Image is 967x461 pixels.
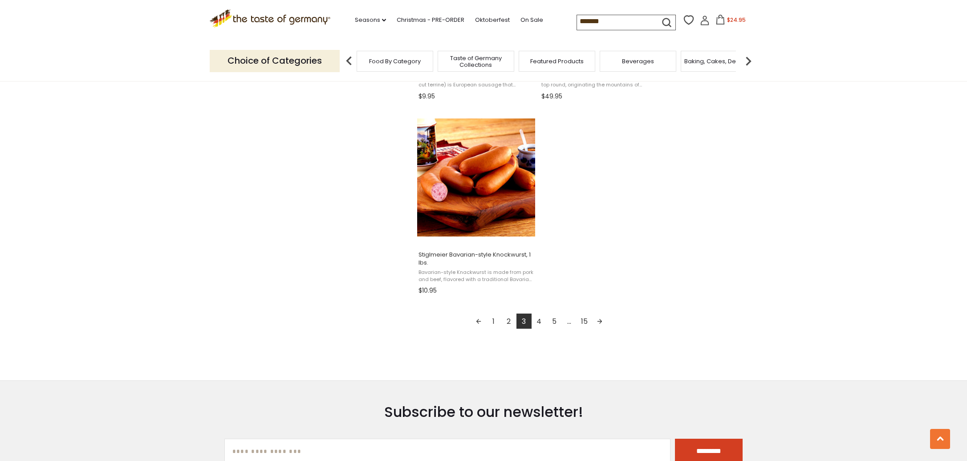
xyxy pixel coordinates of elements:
div: Pagination [418,314,659,331]
a: 1 [486,314,501,329]
span: $10.95 [418,286,437,295]
a: Baking, Cakes, Desserts [684,58,753,65]
a: 2 [501,314,516,329]
span: Stiglmeier Bavarian-style Knockwurst, 1 lbs. [418,251,534,267]
img: previous arrow [340,52,358,70]
a: Stiglmeier Bavarian-style Knockwurst, 1 lbs. [417,110,535,298]
span: Bündnerfleisch is a smoked and dried beef top round, originating the mountains of [GEOGRAPHIC_DAT... [541,75,657,89]
h3: Subscribe to our newsletter! [224,403,743,421]
a: Next page [592,314,607,329]
a: 4 [532,314,547,329]
a: 3 [516,314,532,329]
img: Stiglmeier Bavarian-style Knockwurst, 1 lbs. [417,118,535,237]
img: next arrow [739,52,757,70]
span: $49.95 [541,92,562,101]
a: On Sale [520,15,543,25]
a: Seasons [355,15,386,25]
a: Featured Products [530,58,584,65]
span: Bavarian-style Knackwurst is made from pork and beef, flavored with a traditional Bavarian mixtur... [418,269,534,283]
a: 5 [547,314,562,329]
span: ... [562,314,577,329]
button: $24.95 [711,15,749,28]
a: Oktoberfest [475,15,510,25]
span: $24.95 [727,16,746,24]
a: Beverages [622,58,654,65]
p: Choice of Categories [210,50,340,72]
span: $9.95 [418,92,435,101]
a: Previous page [471,314,486,329]
a: 15 [577,314,592,329]
a: Taste of Germany Collections [440,55,512,68]
a: Christmas - PRE-ORDER [397,15,464,25]
a: Food By Category [369,58,421,65]
span: Suelze (souse, brawn, head cheese or cold cut terrine) is European sausage that originated in the... [418,75,534,89]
